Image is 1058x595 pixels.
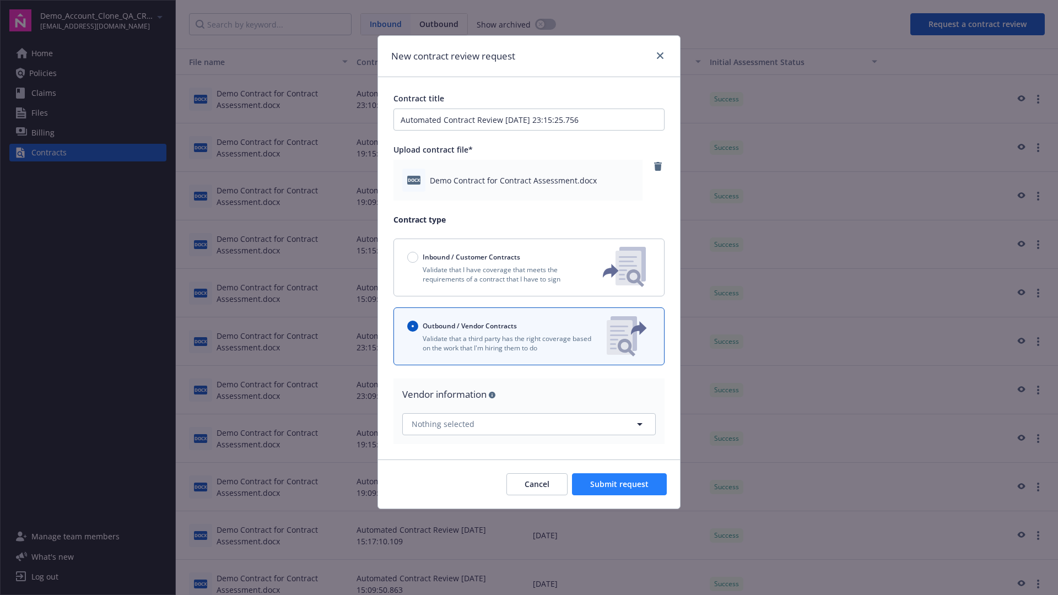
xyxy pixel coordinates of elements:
p: Contract type [393,214,665,225]
input: Outbound / Vendor Contracts [407,321,418,332]
span: Demo Contract for Contract Assessment.docx [430,175,597,186]
a: remove [651,160,665,173]
span: Upload contract file* [393,144,473,155]
h1: New contract review request [391,49,515,63]
span: Contract title [393,93,444,104]
button: Nothing selected [402,413,656,435]
button: Cancel [506,473,568,495]
span: Cancel [525,479,549,489]
span: Nothing selected [412,418,474,430]
button: Submit request [572,473,667,495]
a: close [654,49,667,62]
button: Outbound / Vendor ContractsValidate that a third party has the right coverage based on the work t... [393,307,665,365]
input: Enter a title for this contract [393,109,665,131]
p: Validate that I have coverage that meets the requirements of a contract that I have to sign [407,265,585,284]
input: Inbound / Customer Contracts [407,252,418,263]
p: Validate that a third party has the right coverage based on the work that I'm hiring them to do [407,334,598,353]
span: Submit request [590,479,649,489]
div: Vendor information [402,387,656,402]
span: Outbound / Vendor Contracts [423,321,517,331]
span: docx [407,176,420,184]
button: Inbound / Customer ContractsValidate that I have coverage that meets the requirements of a contra... [393,239,665,296]
span: Inbound / Customer Contracts [423,252,520,262]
